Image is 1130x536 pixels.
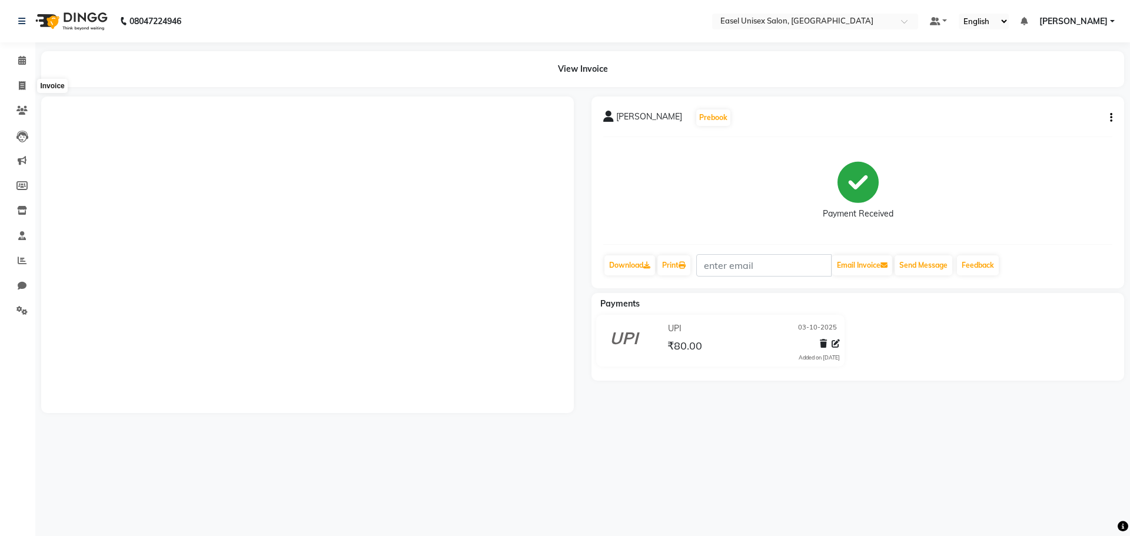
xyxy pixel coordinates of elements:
input: enter email [696,254,832,277]
a: Print [657,255,690,275]
span: ₹80.00 [667,339,702,355]
span: [PERSON_NAME] [1039,15,1108,28]
div: Payment Received [823,208,893,220]
button: Email Invoice [832,255,892,275]
b: 08047224946 [129,5,181,38]
a: Feedback [957,255,999,275]
div: Invoice [37,79,67,93]
button: Send Message [895,255,952,275]
button: Prebook [696,109,730,126]
span: Payments [600,298,640,309]
span: UPI [668,322,682,335]
div: Added on [DATE] [799,354,840,362]
span: 03-10-2025 [798,322,837,335]
a: Download [604,255,655,275]
div: View Invoice [41,51,1124,87]
span: [PERSON_NAME] [616,111,682,127]
img: logo [30,5,111,38]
